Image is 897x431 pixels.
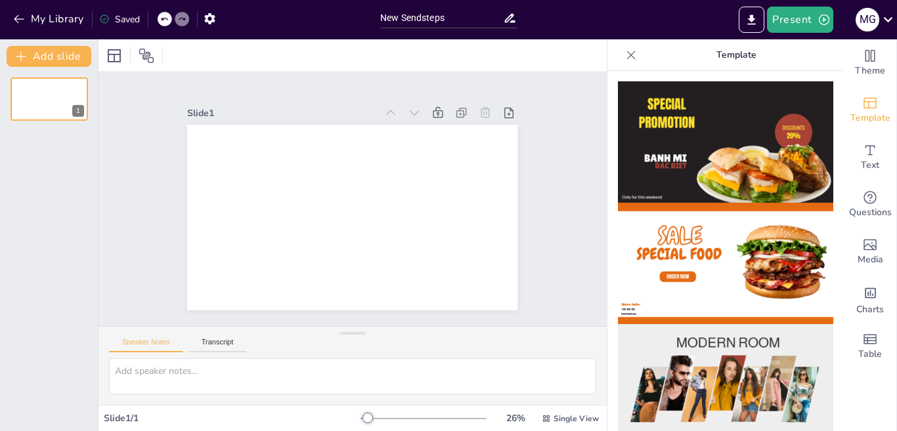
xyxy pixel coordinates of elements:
span: Table [858,347,882,361]
button: Transcript [188,338,247,352]
button: Present [767,7,833,33]
div: Slide 1 / 1 [104,412,361,424]
span: Questions [849,205,892,220]
div: 1 [11,77,88,121]
div: Slide 1 [359,10,447,188]
div: Add a table [844,323,896,370]
span: Template [850,111,890,125]
div: 1 [72,105,84,117]
div: Add text boxes [844,134,896,181]
div: Layout [104,45,125,66]
div: Add ready made slides [844,87,896,134]
div: Add charts and graphs [844,276,896,323]
button: m g [856,7,879,33]
button: My Library [10,9,89,30]
span: Media [858,253,883,267]
div: 26 % [500,412,531,424]
span: Theme [855,64,885,78]
span: Position [139,48,154,64]
button: Add slide [7,46,91,67]
img: thumb-2.png [618,203,833,324]
div: Saved [99,13,140,26]
div: Add images, graphics, shapes or video [844,228,896,276]
button: Speaker Notes [109,338,183,352]
button: Export to PowerPoint [739,7,764,33]
span: Single View [554,413,599,424]
input: Insert title [380,9,503,28]
img: thumb-1.png [618,81,833,203]
span: Charts [856,302,884,317]
div: m g [856,8,879,31]
div: Get real-time input from your audience [844,181,896,228]
div: Change the overall theme [844,39,896,87]
p: Template [642,39,831,71]
span: Text [861,158,879,173]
